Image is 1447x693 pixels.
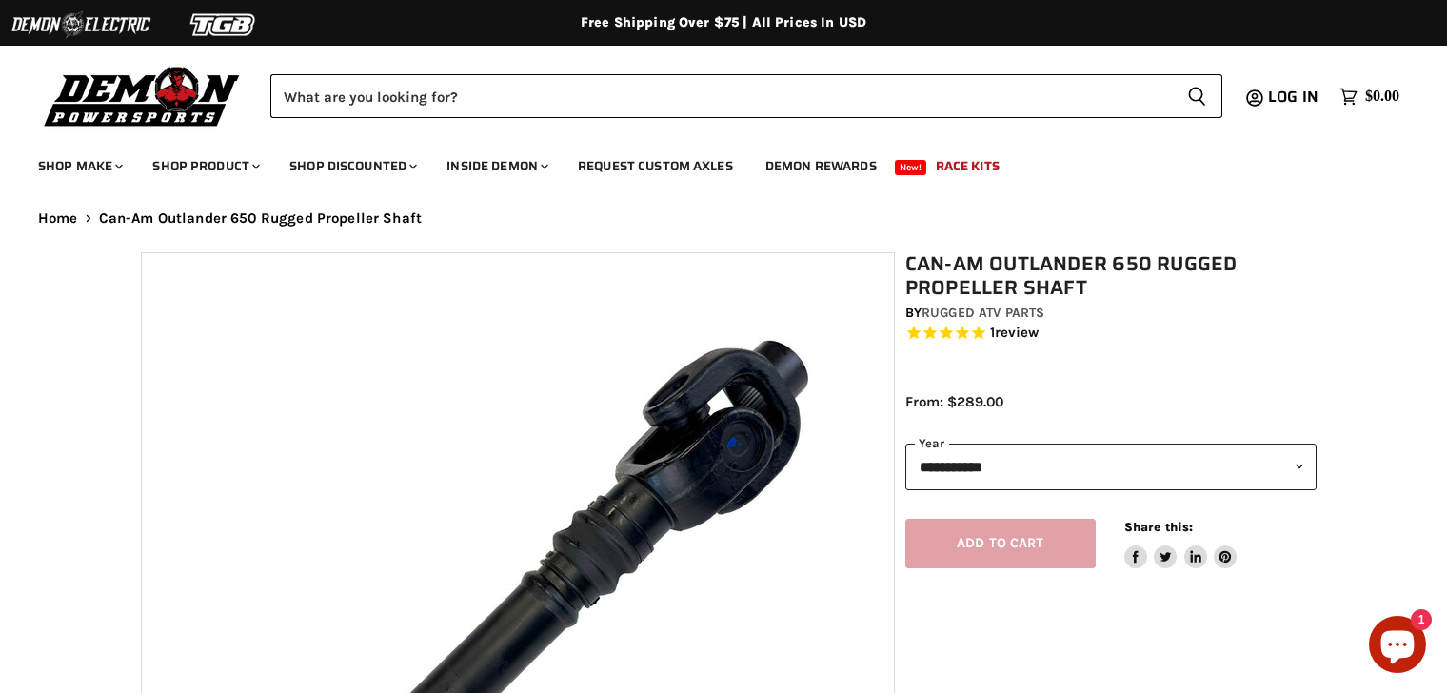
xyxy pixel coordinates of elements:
[1124,520,1193,534] span: Share this:
[1259,89,1330,106] a: Log in
[905,324,1317,344] span: Rated 5.0 out of 5 stars 1 reviews
[905,252,1317,300] h1: Can-Am Outlander 650 Rugged Propeller Shaft
[905,303,1317,324] div: by
[922,147,1014,186] a: Race Kits
[1363,616,1432,678] inbox-online-store-chat: Shopify online store chat
[99,210,422,227] span: Can-Am Outlander 650 Rugged Propeller Shaft
[275,147,428,186] a: Shop Discounted
[564,147,747,186] a: Request Custom Axles
[1124,519,1238,569] aside: Share this:
[751,147,891,186] a: Demon Rewards
[1330,83,1409,110] a: $0.00
[10,7,152,43] img: Demon Electric Logo 2
[270,74,1222,118] form: Product
[432,147,560,186] a: Inside Demon
[1268,85,1318,109] span: Log in
[24,139,1395,186] ul: Main menu
[38,210,78,227] a: Home
[1365,88,1399,106] span: $0.00
[38,62,247,129] img: Demon Powersports
[922,305,1044,321] a: Rugged ATV Parts
[905,393,1003,410] span: From: $289.00
[990,325,1040,342] span: 1 reviews
[138,147,271,186] a: Shop Product
[905,444,1317,490] select: year
[152,7,295,43] img: TGB Logo 2
[995,325,1040,342] span: review
[1172,74,1222,118] button: Search
[895,160,927,175] span: New!
[24,147,134,186] a: Shop Make
[270,74,1172,118] input: Search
